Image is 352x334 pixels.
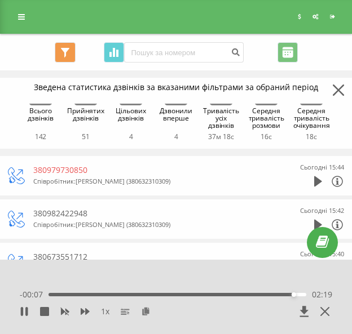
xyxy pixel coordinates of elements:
div: 142 [28,131,54,142]
div: Сьогодні 15:44 [300,162,344,173]
div: Дзвонили вперше [160,107,192,131]
div: Сьогодні 15:40 [300,248,344,260]
div: Accessibility label [292,292,296,297]
div: 37м 18с [203,131,239,142]
span: 1 x [101,306,109,317]
div: Прийнятих дзвінків [67,107,104,131]
p: Зведена статистика дзвінків за вказаними фільтрами за обраний період [8,70,344,93]
div: Співробітник : [PERSON_NAME] (380632310309) [33,176,271,187]
div: 380982422948 [33,208,271,219]
span: 02:19 [312,289,332,300]
div: 16с [249,131,284,142]
input: Пошук за номером [124,42,244,63]
div: 18с [293,131,330,142]
div: Середня тривалість розмови [249,107,284,131]
div: 4 [160,131,192,142]
span: - 00:07 [20,289,49,300]
div: Сьогодні 15:42 [300,205,344,216]
div: Цільових дзвінків [116,107,146,131]
div: 380673551712 [33,251,271,262]
div: 4 [116,131,146,142]
div: 51 [67,131,104,142]
div: Тривалість усіх дзвінків [203,107,239,131]
div: 380979730850 [33,164,271,176]
div: Всього дзвінків [28,107,54,131]
div: Співробітник : [PERSON_NAME] (380632310309) [33,219,271,230]
div: Середня тривалість очікування [293,107,330,131]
